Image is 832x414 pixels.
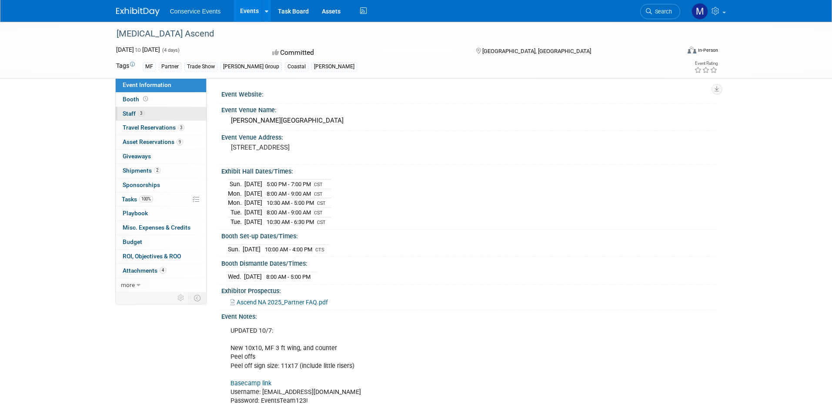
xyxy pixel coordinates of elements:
[154,167,160,174] span: 2
[266,274,311,280] span: 8:00 AM - 5:00 PM
[160,267,166,274] span: 4
[141,96,150,102] span: Booth not reserved yet
[116,46,160,53] span: [DATE] [DATE]
[244,217,262,226] td: [DATE]
[123,267,166,274] span: Attachments
[188,292,206,304] td: Toggle Event Tabs
[267,219,314,225] span: 10:30 AM - 6:30 PM
[221,310,716,321] div: Event Notes:
[228,244,243,254] td: Sun.
[178,124,184,131] span: 3
[170,8,221,15] span: Conservice Events
[221,230,716,240] div: Booth Set-up Dates/Times:
[123,210,148,217] span: Playbook
[285,62,308,71] div: Coastal
[123,153,151,160] span: Giveaways
[482,48,591,54] span: [GEOGRAPHIC_DATA], [GEOGRAPHIC_DATA]
[116,135,206,149] a: Asset Reservations9
[159,62,181,71] div: Partner
[116,278,206,292] a: more
[315,247,324,253] span: CTS
[270,45,462,60] div: Committed
[221,284,716,295] div: Exhibitor Prospectus:
[314,182,323,187] span: CST
[123,224,190,231] span: Misc. Expenses & Credits
[652,8,672,15] span: Search
[694,61,718,66] div: Event Rating
[698,47,718,53] div: In-Person
[244,198,262,208] td: [DATE]
[116,193,206,207] a: Tasks100%
[123,181,160,188] span: Sponsorships
[116,235,206,249] a: Budget
[228,208,244,217] td: Tue.
[116,178,206,192] a: Sponsorships
[114,26,667,42] div: [MEDICAL_DATA] Ascend
[116,221,206,235] a: Misc. Expenses & Credits
[143,62,156,71] div: MF
[221,62,282,71] div: [PERSON_NAME] Group
[228,189,244,198] td: Mon.
[123,167,160,174] span: Shipments
[123,81,171,88] span: Event Information
[116,7,160,16] img: ExhibitDay
[221,257,716,268] div: Booth Dismantle Dates/Times:
[116,207,206,220] a: Playbook
[221,103,716,114] div: Event Venue Name:
[221,88,716,99] div: Event Website:
[267,200,314,206] span: 10:30 AM - 5:00 PM
[138,110,144,117] span: 3
[629,45,718,58] div: Event Format
[692,3,708,20] img: Marley Staker
[267,209,311,216] span: 8:00 AM - 9:00 AM
[243,244,261,254] td: [DATE]
[314,191,323,197] span: CST
[688,47,696,53] img: Format-Inperson.png
[116,93,206,107] a: Booth
[116,250,206,264] a: ROI, Objectives & ROO
[311,62,357,71] div: [PERSON_NAME]
[221,165,716,176] div: Exhibit Hall Dates/Times:
[134,46,142,53] span: to
[221,131,716,142] div: Event Venue Address:
[116,78,206,92] a: Event Information
[317,220,326,225] span: CST
[116,61,135,71] td: Tags
[314,210,323,216] span: CST
[116,264,206,278] a: Attachments4
[228,114,710,127] div: [PERSON_NAME][GEOGRAPHIC_DATA]
[228,272,244,281] td: Wed.
[231,299,328,306] a: Ascend NA 2025_Partner FAQ.pdf
[116,164,206,178] a: Shipments2
[123,110,144,117] span: Staff
[244,208,262,217] td: [DATE]
[123,96,150,103] span: Booth
[231,144,418,151] pre: [STREET_ADDRESS]
[116,121,206,135] a: Travel Reservations3
[228,217,244,226] td: Tue.
[244,180,262,189] td: [DATE]
[244,189,262,198] td: [DATE]
[123,124,184,131] span: Travel Reservations
[265,246,312,253] span: 10:00 AM - 4:00 PM
[640,4,680,19] a: Search
[116,150,206,164] a: Giveaways
[228,180,244,189] td: Sun.
[139,196,153,202] span: 100%
[177,139,183,145] span: 9
[174,292,189,304] td: Personalize Event Tab Strip
[237,299,328,306] span: Ascend NA 2025_Partner FAQ.pdf
[123,138,183,145] span: Asset Reservations
[267,181,311,187] span: 5:00 PM - 7:00 PM
[123,253,181,260] span: ROI, Objectives & ROO
[122,196,153,203] span: Tasks
[121,281,135,288] span: more
[317,200,326,206] span: CST
[231,380,271,387] a: Basecamp link
[267,190,311,197] span: 8:00 AM - 9:00 AM
[116,107,206,121] a: Staff3
[161,47,180,53] span: (4 days)
[184,62,217,71] div: Trade Show
[228,198,244,208] td: Mon.
[123,238,142,245] span: Budget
